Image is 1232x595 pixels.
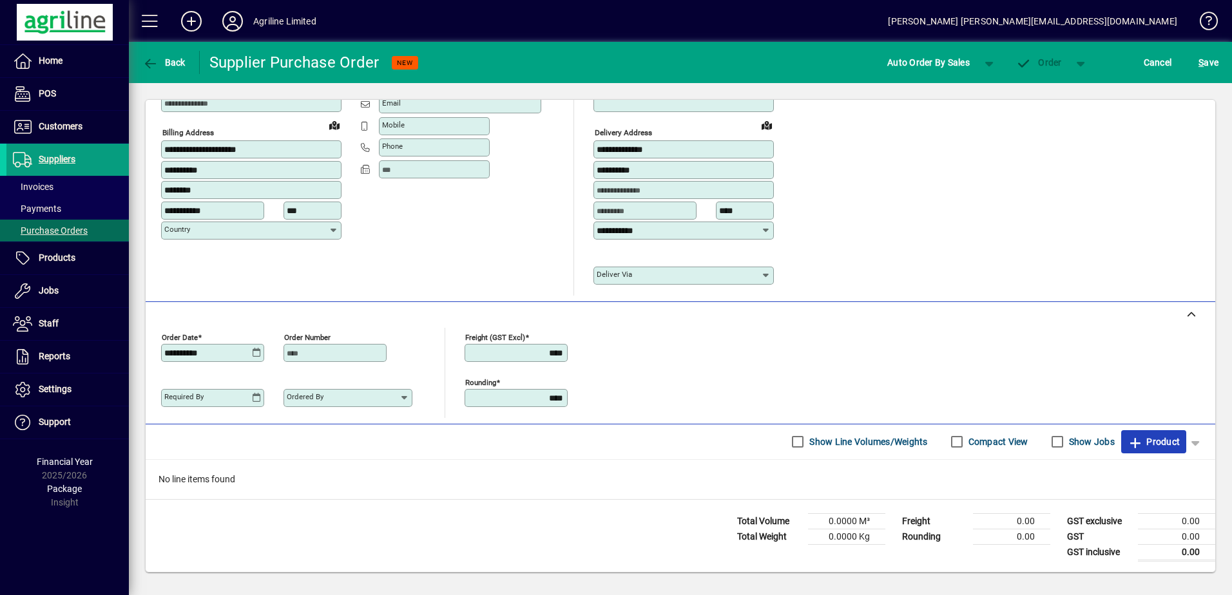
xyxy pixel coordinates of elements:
[1010,51,1068,74] button: Order
[6,308,129,340] a: Staff
[39,154,75,164] span: Suppliers
[6,78,129,110] a: POS
[807,435,927,448] label: Show Line Volumes/Weights
[1066,435,1115,448] label: Show Jobs
[6,176,129,198] a: Invoices
[1138,529,1215,544] td: 0.00
[39,55,63,66] span: Home
[382,99,401,108] mat-label: Email
[1138,544,1215,560] td: 0.00
[287,392,323,401] mat-label: Ordered by
[1144,52,1172,73] span: Cancel
[756,115,777,135] a: View on map
[397,59,413,67] span: NEW
[1141,51,1175,74] button: Cancel
[465,332,525,341] mat-label: Freight (GST excl)
[146,460,1215,499] div: No line items found
[881,51,976,74] button: Auto Order By Sales
[13,182,53,192] span: Invoices
[1198,57,1204,68] span: S
[808,513,885,529] td: 0.0000 M³
[465,377,496,386] mat-label: Rounding
[1138,513,1215,529] td: 0.00
[39,384,72,394] span: Settings
[253,11,316,32] div: Agriline Limited
[6,275,129,307] a: Jobs
[39,88,56,99] span: POS
[731,513,808,529] td: Total Volume
[1061,513,1138,529] td: GST exclusive
[324,115,345,135] a: View on map
[1016,57,1062,68] span: Order
[162,332,198,341] mat-label: Order date
[13,203,61,214] span: Payments
[6,220,129,241] a: Purchase Orders
[1190,3,1216,44] a: Knowledge Base
[6,198,129,220] a: Payments
[1128,431,1180,452] span: Product
[6,111,129,143] a: Customers
[39,121,82,131] span: Customers
[164,225,190,234] mat-label: Country
[888,11,1177,32] div: [PERSON_NAME] [PERSON_NAME][EMAIL_ADDRESS][DOMAIN_NAME]
[382,120,405,129] mat-label: Mobile
[39,417,71,427] span: Support
[139,51,189,74] button: Back
[6,45,129,77] a: Home
[284,332,331,341] mat-label: Order number
[142,57,186,68] span: Back
[966,435,1028,448] label: Compact View
[39,351,70,361] span: Reports
[6,341,129,373] a: Reports
[212,10,253,33] button: Profile
[1195,51,1222,74] button: Save
[39,285,59,296] span: Jobs
[171,10,212,33] button: Add
[887,52,970,73] span: Auto Order By Sales
[1061,529,1138,544] td: GST
[13,225,88,236] span: Purchase Orders
[808,529,885,544] td: 0.0000 Kg
[129,51,200,74] app-page-header-button: Back
[1198,52,1218,73] span: ave
[1121,430,1186,453] button: Product
[6,406,129,439] a: Support
[597,270,632,279] mat-label: Deliver via
[973,529,1050,544] td: 0.00
[896,513,973,529] td: Freight
[47,484,82,494] span: Package
[973,513,1050,529] td: 0.00
[896,529,973,544] td: Rounding
[731,529,808,544] td: Total Weight
[209,52,380,73] div: Supplier Purchase Order
[39,318,59,328] span: Staff
[6,242,129,274] a: Products
[39,252,75,263] span: Products
[164,392,204,401] mat-label: Required by
[1061,544,1138,560] td: GST inclusive
[382,142,403,151] mat-label: Phone
[6,373,129,406] a: Settings
[37,457,93,467] span: Financial Year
